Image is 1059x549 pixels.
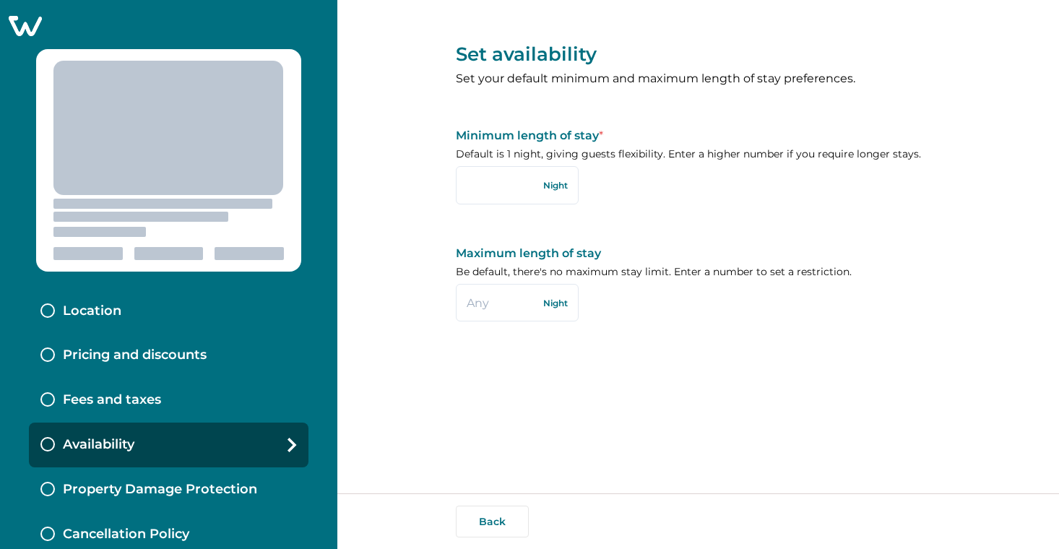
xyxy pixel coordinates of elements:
p: Minimum length of stay [456,129,941,143]
p: Pricing and discounts [63,347,207,363]
p: Set availability [456,43,941,66]
input: Any [456,284,579,321]
p: Cancellation Policy [63,527,189,542]
p: Location [63,303,121,319]
p: Fees and taxes [63,392,161,408]
p: Maximum length of stay [456,246,941,261]
p: Property Damage Protection [63,482,257,498]
button: Back [456,506,529,537]
p: Be default, there's no maximum stay limit. Enter a number to set a restriction. [456,265,941,280]
p: Availability [63,437,134,453]
p: Default is 1 night, giving guests flexibility. Enter a higher number if you require longer stays. [456,147,941,162]
p: Set your default minimum and maximum length of stay preferences. [456,71,941,87]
